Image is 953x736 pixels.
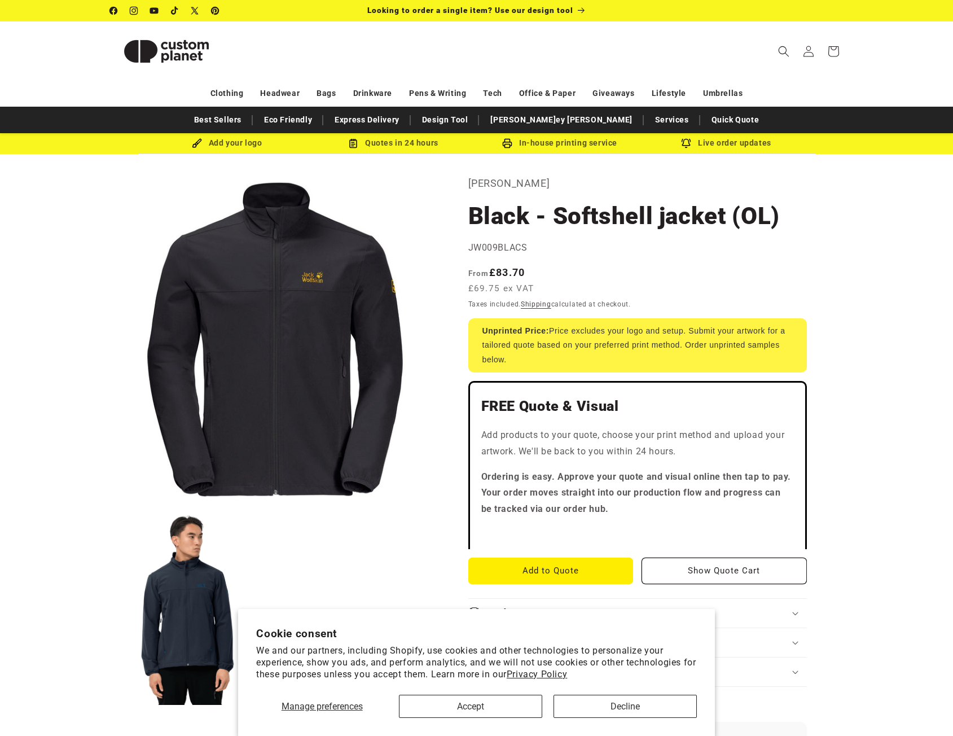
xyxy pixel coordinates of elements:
a: Services [649,110,695,130]
h2: Cookie consent [256,627,697,640]
img: Custom Planet [110,26,223,77]
span: JW009BLACS [468,242,528,253]
div: Quotes in 24 hours [310,136,477,150]
a: Drinkware [353,84,392,103]
span: Manage preferences [282,701,363,712]
button: Accept [399,695,542,718]
h2: FREE Quote & Visual [481,397,794,415]
a: Bags [317,84,336,103]
a: Best Sellers [188,110,247,130]
a: Privacy Policy [507,669,567,680]
a: Pens & Writing [409,84,466,103]
iframe: Customer reviews powered by Trustpilot [481,527,794,538]
img: Brush Icon [192,138,202,148]
img: Order updates [681,138,691,148]
button: Show Quote Cart [642,558,807,584]
span: Looking to order a single item? Use our design tool [367,6,573,15]
a: Tech [483,84,502,103]
a: Design Tool [416,110,474,130]
button: Add to Quote [468,558,634,584]
a: Umbrellas [703,84,743,103]
div: Price excludes your logo and setup. Submit your artwork for a tailored quote based on your prefer... [468,318,807,373]
button: Manage preferences [256,695,388,718]
media-gallery: Gallery Viewer [110,174,440,706]
p: Add products to your quote, choose your print method and upload your artwork. We'll be back to yo... [481,427,794,460]
span: £69.75 ex VAT [468,282,534,295]
p: [PERSON_NAME] [468,174,807,192]
strong: Unprinted Price: [482,326,550,335]
button: Decline [554,695,697,718]
a: Headwear [260,84,300,103]
a: Custom Planet [106,21,227,81]
div: Live order updates [643,136,810,150]
a: Office & Paper [519,84,576,103]
strong: £83.70 [468,266,525,278]
a: Quick Quote [706,110,765,130]
span: From [468,269,489,278]
h2: Product Description [486,607,572,619]
div: In-house printing service [477,136,643,150]
img: Order Updates Icon [348,138,358,148]
a: [PERSON_NAME]ey [PERSON_NAME] [485,110,638,130]
a: Lifestyle [652,84,686,103]
p: We and our partners, including Shopify, use cookies and other technologies to personalize your ex... [256,645,697,680]
div: Add your logo [144,136,310,150]
strong: Ordering is easy. Approve your quote and visual online then tap to pay. Your order moves straight... [481,471,792,515]
summary: Product Description [468,599,807,628]
a: Clothing [210,84,244,103]
summary: Search [771,39,796,64]
img: In-house printing [502,138,512,148]
a: Shipping [521,300,551,308]
h1: Black - Softshell jacket (OL) [468,201,807,231]
a: Eco Friendly [258,110,318,130]
a: Giveaways [592,84,634,103]
a: Express Delivery [329,110,405,130]
div: Taxes included. calculated at checkout. [468,299,807,310]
